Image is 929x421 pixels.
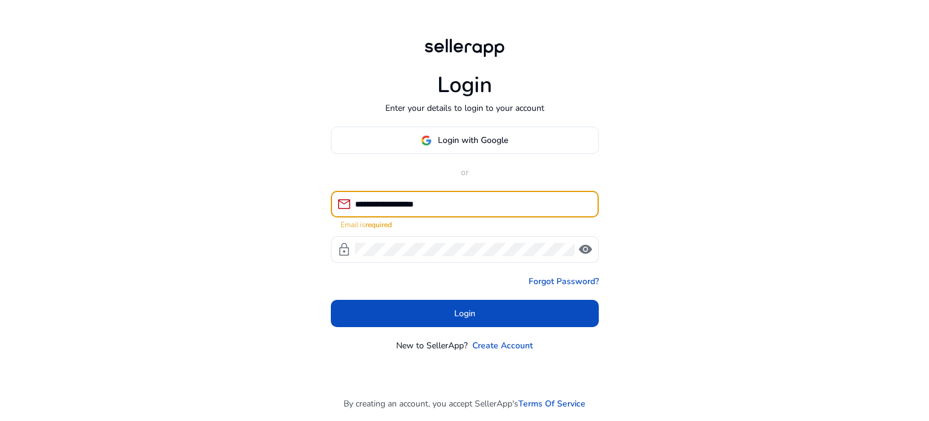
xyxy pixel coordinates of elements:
[365,220,392,230] strong: required
[438,134,508,147] span: Login with Google
[331,300,599,327] button: Login
[337,197,351,211] span: mail
[578,242,593,257] span: visibility
[472,339,533,352] a: Create Account
[529,275,599,288] a: Forgot Password?
[385,102,544,114] p: Enter your details to login to your account
[341,217,589,230] mat-error: Email is
[454,307,475,320] span: Login
[331,127,599,154] button: Login with Google
[396,339,468,352] p: New to SellerApp?
[518,397,585,410] a: Terms Of Service
[337,242,351,257] span: lock
[421,135,432,146] img: google-logo.svg
[331,166,599,179] p: or
[437,72,492,98] h1: Login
